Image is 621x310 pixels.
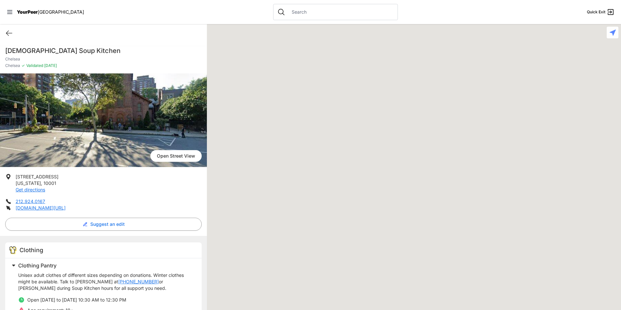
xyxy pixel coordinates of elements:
span: Clothing Pantry [18,262,57,269]
span: , [41,180,42,186]
span: YourPeer [17,9,38,15]
button: Suggest an edit [5,218,202,231]
span: Quick Exit [587,9,605,15]
p: Unisex adult clothes of different sizes depending on donations. Winter clothes might be available... [18,272,194,291]
p: Chelsea [5,57,202,62]
a: YourPeer[GEOGRAPHIC_DATA] [17,10,84,14]
span: Chelsea [5,63,20,68]
a: Open Street View [150,150,202,162]
span: ✓ [21,63,25,68]
span: [DATE] [43,63,57,68]
a: 212.924.0167 [16,199,45,204]
span: Open [DATE] to [DATE] 10:30 AM to 12:30 PM [27,297,126,303]
h1: [DEMOGRAPHIC_DATA] Soup Kitchen [5,46,202,55]
span: [GEOGRAPHIC_DATA] [38,9,84,15]
a: [PHONE_NUMBER] [118,278,159,285]
input: Search [288,9,394,15]
span: Clothing [19,247,43,253]
a: [DOMAIN_NAME][URL] [16,205,66,211]
span: [STREET_ADDRESS] [16,174,58,179]
span: [US_STATE] [16,180,41,186]
span: 10001 [44,180,56,186]
span: Suggest an edit [90,221,125,227]
span: Validated [26,63,43,68]
a: Get directions [16,187,45,192]
a: Quick Exit [587,8,615,16]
